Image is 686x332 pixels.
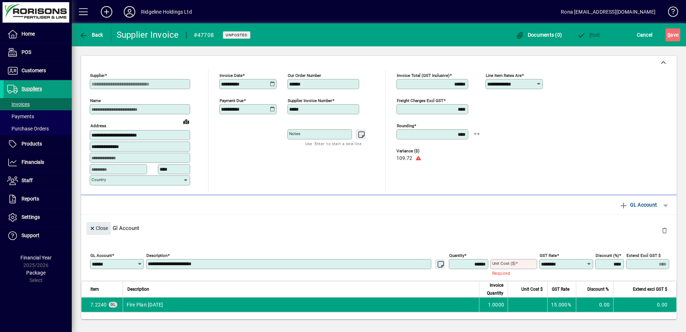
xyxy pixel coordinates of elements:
div: Supplier Invoice [117,29,179,41]
a: Customers [4,62,72,80]
span: Package [26,270,46,276]
span: ave [667,29,678,41]
button: Back [77,28,105,41]
mat-label: Rounding [397,123,414,128]
span: GL [111,303,116,306]
span: Products [22,141,42,147]
div: Ridgeline Holdings Ltd [141,6,192,18]
mat-label: Payment due [220,98,244,103]
mat-error: Required [492,269,531,277]
mat-label: Invoice Total (GST inclusive) [397,73,450,78]
button: Documents (0) [513,28,564,41]
mat-label: Notes [289,131,300,136]
span: Cancel [637,29,653,41]
a: Staff [4,172,72,190]
mat-label: GL Account [90,253,112,258]
a: Payments [4,110,72,123]
a: Settings [4,208,72,226]
a: Products [4,135,72,153]
a: Purchase Orders [4,123,72,135]
mat-label: Line item rates are [486,73,522,78]
span: GST Rate [552,285,569,293]
span: Suppliers [22,86,42,92]
mat-label: Supplier invoice number [288,98,332,103]
button: Profile [118,5,141,18]
td: 0.00 [576,298,613,312]
span: POS [22,49,31,55]
mat-label: GST rate [540,253,557,258]
button: Delete [656,222,673,239]
a: Home [4,25,72,43]
mat-label: Extend excl GST $ [626,253,661,258]
span: Invoice Quantity [484,281,503,297]
span: S [667,32,670,38]
td: Fire Plan [DATE] [123,298,479,312]
button: Close [86,222,111,235]
a: View on map [180,116,192,127]
span: Health & Safety [90,301,107,308]
span: Customers [22,68,46,73]
mat-label: Country [91,177,106,182]
span: Unposted [226,33,248,37]
span: Description [127,285,149,293]
td: 1.0000 [479,298,508,312]
span: Unit Cost $ [521,285,543,293]
mat-label: Supplier [90,73,105,78]
mat-label: Unit Cost ($) [492,261,516,266]
button: Post [575,28,602,41]
span: Extend excl GST $ [633,285,667,293]
span: Staff [22,177,33,183]
mat-label: Freight charges excl GST [397,98,443,103]
span: Settings [22,214,40,220]
mat-label: Our order number [288,73,321,78]
mat-label: Quantity [449,253,464,258]
app-page-header-button: Back [72,28,111,41]
mat-label: Description [146,253,168,258]
a: Knowledge Base [663,1,677,25]
div: Rona [EMAIL_ADDRESS][DOMAIN_NAME] [561,6,656,18]
span: Item [90,285,99,293]
span: 109.72 [396,156,412,161]
a: POS [4,43,72,61]
span: Invoices [7,101,30,107]
div: #47708 [194,29,214,41]
span: Purchase Orders [7,126,49,132]
span: Financial Year [20,255,52,260]
a: Reports [4,190,72,208]
span: Financials [22,159,44,165]
button: Cancel [635,28,654,41]
button: Save [666,28,680,41]
span: Support [22,232,39,238]
span: Reports [22,196,39,202]
td: 0.00 [613,298,676,312]
button: Add [95,5,118,18]
span: Back [79,32,103,38]
span: Variance ($) [396,149,440,153]
a: Invoices [4,98,72,110]
a: Financials [4,153,72,171]
mat-label: Invoice date [220,73,243,78]
mat-hint: Use 'Enter' to start a new line [305,139,362,148]
span: Payments [7,114,34,119]
span: Discount % [587,285,609,293]
mat-label: Discount (%) [596,253,619,258]
a: Support [4,227,72,245]
app-page-header-button: Delete [656,227,673,234]
div: Gl Account [81,215,677,241]
td: 15.000% [547,298,576,312]
span: Close [89,222,108,234]
app-page-header-button: Close [85,225,113,231]
span: Documents (0) [515,32,562,38]
mat-label: Name [90,98,101,103]
span: Home [22,31,35,37]
span: ost [577,32,600,38]
span: P [589,32,593,38]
